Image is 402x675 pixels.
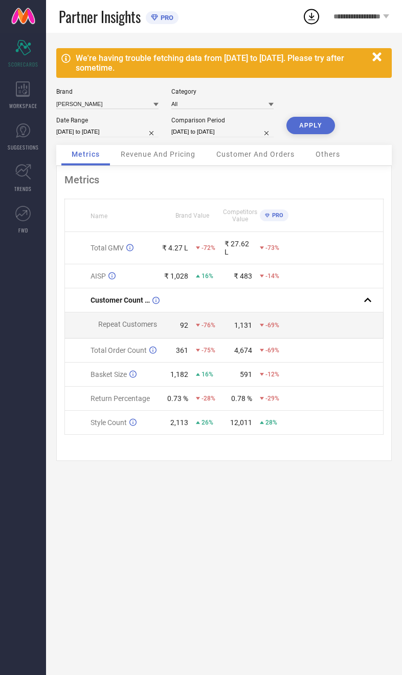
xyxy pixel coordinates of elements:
span: 28% [265,419,277,426]
input: Select comparison period [171,126,274,137]
div: ₹ 27.62 L [225,240,252,256]
span: Revenue And Pricing [121,150,195,158]
span: -12% [265,371,279,378]
span: PRO [270,212,283,219]
div: 0.73 % [167,394,188,403]
span: Competitors Value [223,208,257,223]
span: 16% [202,371,213,378]
div: 1,182 [170,370,188,378]
div: Brand [56,88,159,95]
span: -14% [265,272,279,280]
span: WORKSPACE [9,102,37,110]
span: Customer And Orders [216,150,295,158]
div: 0.78 % [231,394,252,403]
input: Select date range [56,126,159,137]
span: AISP [91,272,106,280]
div: ₹ 4.27 L [162,244,188,252]
span: Partner Insights [59,6,141,27]
div: Open download list [302,7,321,26]
div: Date Range [56,117,159,124]
span: -69% [265,322,279,329]
span: Customer Count (New vs Repeat) [91,296,150,304]
div: Category [171,88,274,95]
span: -76% [202,322,215,329]
span: -28% [202,395,215,402]
div: 4,674 [234,346,252,354]
span: FWD [18,226,28,234]
span: Name [91,213,107,220]
div: 92 [180,321,188,329]
span: -73% [265,244,279,251]
div: 1,131 [234,321,252,329]
span: -75% [202,347,215,354]
span: SUGGESTIONS [8,143,39,151]
div: ₹ 483 [234,272,252,280]
span: PRO [158,14,173,22]
span: TRENDS [14,185,32,193]
span: 26% [202,419,213,426]
span: -72% [202,244,215,251]
div: 591 [240,370,252,378]
div: Comparison Period [171,117,274,124]
span: 16% [202,272,213,280]
span: Basket Size [91,370,127,378]
div: 361 [176,346,188,354]
span: Repeat Customers [98,320,157,328]
div: Metrics [64,174,384,186]
div: ₹ 1,028 [164,272,188,280]
span: Brand Value [175,212,209,219]
span: Total Order Count [91,346,147,354]
span: Metrics [72,150,100,158]
span: Total GMV [91,244,124,252]
span: Style Count [91,418,127,427]
div: 2,113 [170,418,188,427]
span: -69% [265,347,279,354]
div: 12,011 [230,418,252,427]
span: Others [316,150,340,158]
div: We're having trouble fetching data from [DATE] to [DATE]. Please try after sometime. [76,53,367,73]
span: SCORECARDS [8,60,38,68]
span: Return Percentage [91,394,150,403]
button: APPLY [286,117,335,134]
span: -29% [265,395,279,402]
